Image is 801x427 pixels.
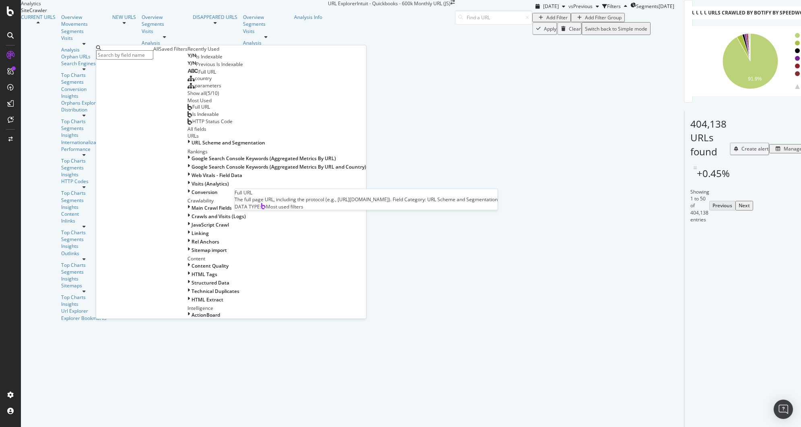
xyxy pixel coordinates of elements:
div: Segments [61,268,107,275]
span: DATA TYPE: [235,203,261,210]
div: Filters [607,3,621,10]
a: Overview [61,14,107,21]
div: Insights [61,243,107,250]
span: Visits (Analytics) [191,180,229,187]
a: NEW URLS [112,14,136,21]
div: Most Used [187,97,366,103]
a: Distribution [61,106,107,113]
a: Url Explorer [61,307,107,314]
a: Insights [61,93,107,99]
a: Segments [61,164,107,171]
div: Insights [61,275,107,282]
span: URLs Crawled By Botify By country [696,9,791,16]
span: Crawls and Visits (Logs) [191,212,246,219]
a: Visits [61,35,107,41]
a: Top Charts [61,157,107,164]
button: Apply [532,22,557,35]
a: Top Charts [61,190,107,196]
span: Technical Duplicates [191,287,239,294]
div: Analysis Info [294,14,322,21]
div: Top Charts [61,72,107,78]
a: HTTP Codes [61,178,107,185]
span: Content Quality [191,262,229,269]
div: Show all [187,90,206,97]
a: Segments [61,236,107,243]
a: Movements [61,21,107,27]
span: Full URL [192,103,210,110]
div: SiteCrawler [21,7,328,14]
span: Structured Data [191,279,229,286]
div: Showing 1 to 50 of 404,138 entries [690,188,709,223]
a: Visits [243,28,288,35]
div: Saved Filters [159,45,187,52]
a: Conversion [61,86,107,93]
a: Analysis [243,39,288,46]
div: Open Intercom Messenger [774,400,793,419]
span: HTML Extract [191,296,223,303]
button: Add Filter [532,13,571,22]
a: DISAPPEARED URLS [193,14,237,21]
div: The full page URL, including the protocol (e.g., [URL][DOMAIN_NAME]). Field Category: URL Scheme ... [235,196,498,203]
span: 404,138 URLs found [690,117,727,158]
div: [DATE] [659,3,674,10]
a: Analysis [61,46,107,53]
div: Top Charts [61,229,107,236]
a: Search Engines [61,60,107,67]
a: Segments [243,21,288,27]
input: Search by field name [96,50,153,60]
a: Top Charts [61,294,107,301]
span: Conversion [191,189,218,196]
span: Main Crawl Fields [191,204,232,211]
div: Crawlability [187,197,366,204]
div: Outlinks [61,250,107,257]
a: Top Charts [61,262,107,268]
div: Insights [61,204,107,210]
a: Performance [61,146,107,153]
a: CURRENT URLS [21,14,56,21]
a: Top Charts [61,118,107,125]
a: Insights [61,171,107,178]
div: Segments [61,28,107,35]
a: Orphan URLs [61,53,107,60]
span: Is Indexable [192,110,219,117]
span: Most used filters [266,203,303,210]
span: country [195,75,212,82]
div: Switch back to Simple mode [585,25,647,32]
a: Segments [61,125,107,132]
div: Overview [243,14,288,21]
button: Previous [709,201,735,210]
div: All fields [187,126,366,132]
div: Insights [61,132,107,138]
span: Is Indexable [196,53,222,60]
div: Segments [61,197,107,204]
div: All [153,45,159,52]
span: Segments [636,3,659,10]
a: Segments [142,21,187,27]
div: Recently Used [187,45,366,52]
div: Overview [142,14,187,21]
div: Next [739,202,750,209]
div: Rankings [187,148,366,155]
a: Sitemaps [61,282,107,289]
button: Add Filter Group [571,13,625,22]
a: Inlinks [61,217,107,224]
div: +0.45% [697,167,730,180]
span: Rel Anchors [191,238,219,245]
